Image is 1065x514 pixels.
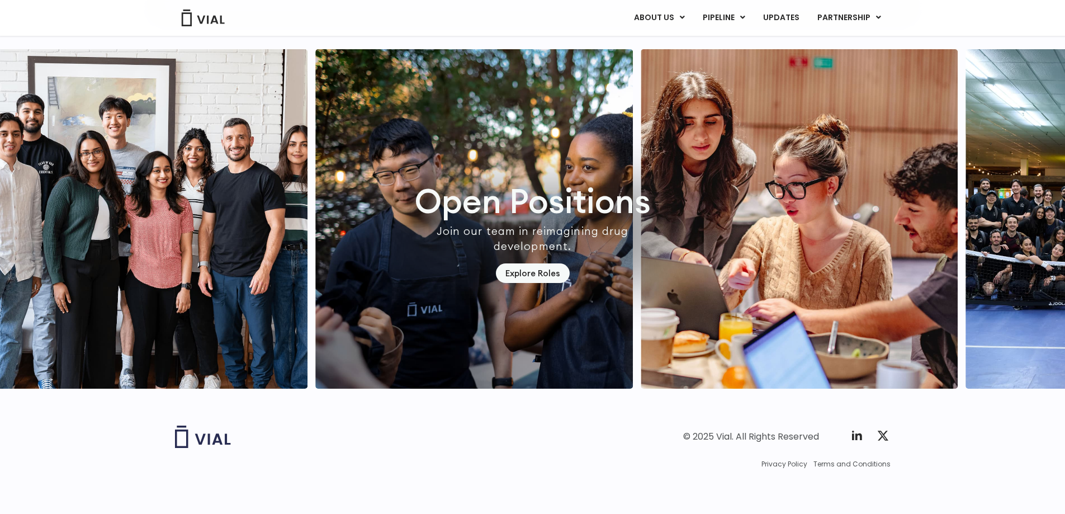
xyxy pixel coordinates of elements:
[175,426,231,448] img: Vial logo wih "Vial" spelled out
[641,49,958,389] div: 2 / 7
[694,8,754,27] a: PIPELINEMenu Toggle
[315,49,633,389] div: 1 / 7
[754,8,808,27] a: UPDATES
[181,10,225,26] img: Vial Logo
[813,459,891,469] a: Terms and Conditions
[683,431,819,443] div: © 2025 Vial. All Rights Reserved
[315,49,633,389] img: http://Group%20of%20people%20smiling%20wearing%20aprons
[808,8,890,27] a: PARTNERSHIPMenu Toggle
[625,8,693,27] a: ABOUT USMenu Toggle
[496,263,570,283] a: Explore Roles
[761,459,807,469] a: Privacy Policy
